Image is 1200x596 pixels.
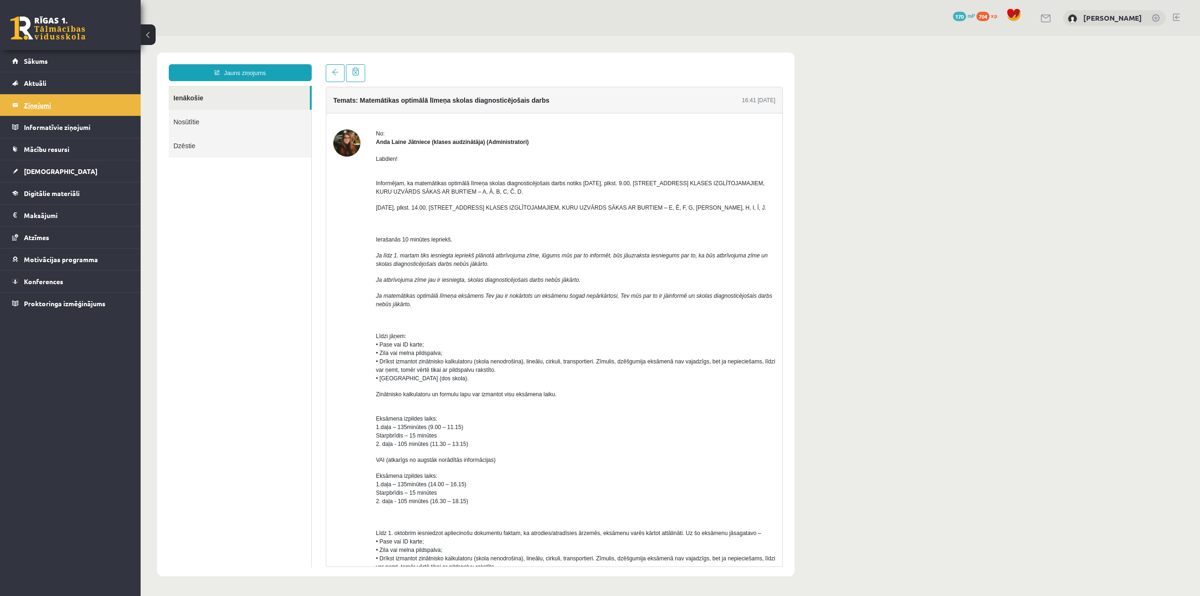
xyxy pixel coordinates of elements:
a: Maksājumi [12,204,129,226]
span: Atzīmes [24,233,49,241]
span: Aktuāli [24,79,46,87]
span: Labdien! [235,120,257,126]
a: [DEMOGRAPHIC_DATA] [12,160,129,182]
span: Konferences [24,277,63,286]
h4: Temats: Matemātikas optimālā līmeņa skolas diagnosticējošais darbs [193,60,409,68]
span: Digitālie materiāli [24,189,80,197]
legend: Informatīvie ziņojumi [24,116,129,138]
span: Sākums [24,57,48,65]
a: Atzīmes [12,226,129,248]
span: Eksāmena izpildes laiks: 1.daļa – 135minūtes (14.00 – 16.15) Starpbrīdis – 15 minūtes 2. daļa - 1... [235,437,328,468]
a: Proktoringa izmēģinājums [12,293,129,314]
span: Līdzi jāņem: • Pase vai ID karte; • Zila vai melna pildspalva; • Drīkst izmantot zinātnisko kalku... [235,297,635,346]
span: Līdz 1. oktobrim iesniedzot apliecinošu dokumentu faktam, ka atrodies/atradīsies ārzemēs, eksāmen... [235,494,635,559]
span: [DEMOGRAPHIC_DATA] [24,167,97,175]
div: 16:41 [DATE] [601,60,635,68]
span: Motivācijas programma [24,255,98,264]
a: Ziņojumi [12,94,129,116]
a: Aktuāli [12,72,129,94]
span: xp [991,12,997,19]
a: Motivācijas programma [12,249,129,270]
a: Dzēstie [28,98,171,121]
a: Digitālie materiāli [12,182,129,204]
i: nebūs jākārto. [313,225,348,231]
span: 704 [976,12,990,21]
span: [DATE], plkst. 14.00, [STREET_ADDRESS] KLASES IZGLĪTOJAMAJIEM, KURU UZVĀRDS SĀKAS AR BURTIEM – E,... [235,168,626,175]
i: Ja matemātikas optimālā līmeņa eksāmens Tev jau ir nokārtots un eksāmenu šogad nepārkārtosi, Tev ... [235,257,632,263]
span: 170 [953,12,966,21]
span: Eksāmena izpildes laiks: 1.daļa – 135minūtes (9.00 – 11.15) Starpbrīdis – 15 minūtes 2. daļa - 10... [235,379,328,411]
span: Ierašanās 10 minūtes iepriekš. [235,200,312,207]
img: Kirills Aleksejevs [1068,14,1077,23]
span: Informējam, ka matemātikas optimālā līmeņa skolas diagnosticējošais darbs notiks [DATE], plkst. 9... [235,144,624,159]
a: Rīgas 1. Tālmācības vidusskola [10,16,85,40]
span: Proktoringa izmēģinājums [24,299,105,308]
a: [PERSON_NAME] [1083,13,1142,23]
a: Mācību resursi [12,138,129,160]
span: mP [967,12,975,19]
i: nebūs jākārto. [235,265,270,272]
span: Mācību resursi [24,145,69,153]
a: Nosūtītie [28,74,171,98]
i: Ja atbrīvojuma zīme jau ir iesniegta, skolas diagnosticējošais darbs [235,241,403,247]
legend: Maksājumi [24,204,129,226]
span: VAI (atkarīgs no augstāk norādītās informācijas) [235,421,355,427]
a: 170 mP [953,12,975,19]
a: Informatīvie ziņojumi [12,116,129,138]
div: No: [235,93,635,102]
a: Konferences [12,271,129,292]
span: Zinātnisko kalkulatoru un formulu lapu var izmantot visu eksāmena laiku. [235,355,416,362]
a: 704 xp [976,12,1002,19]
strong: Anda Laine Jātniece (klases audzinātāja) (Administratori) [235,103,388,109]
a: Sākums [12,50,129,72]
i: Ja līdz 1. martam tiks iesniegta iepriekš plānotā atbrīvojuma zīme, lūgums mūs par to informēt, b... [235,216,627,231]
a: Jauns ziņojums [28,28,171,45]
legend: Ziņojumi [24,94,129,116]
img: Anda Laine Jātniece (klases audzinātāja) [193,93,220,121]
a: Ienākošie [28,50,169,74]
i: nebūs jākārto. [405,241,440,247]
